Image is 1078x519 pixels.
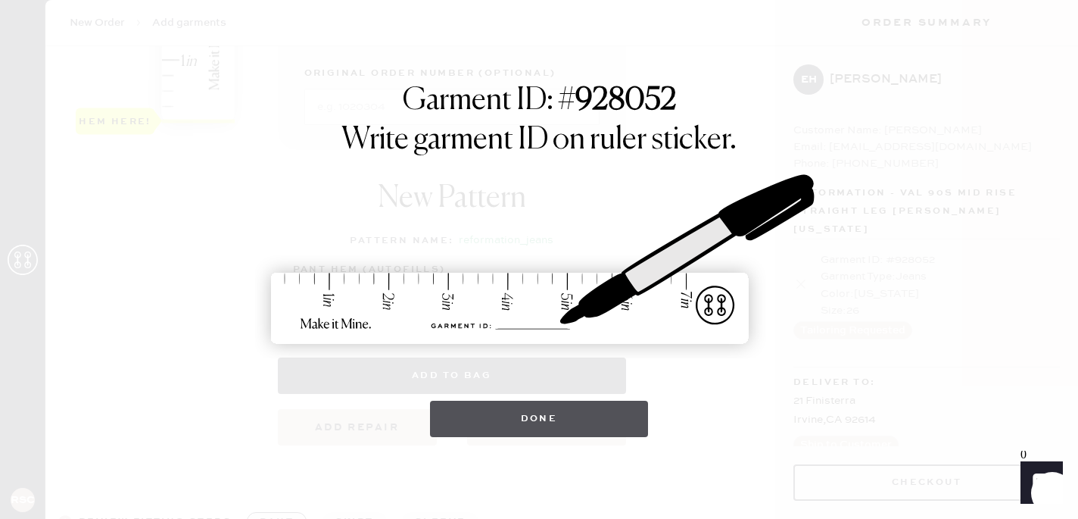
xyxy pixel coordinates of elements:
strong: 928052 [575,86,676,116]
h1: Write garment ID on ruler sticker. [341,122,737,158]
button: Done [430,401,649,437]
img: ruler-sticker-sharpie.svg [255,136,823,386]
iframe: Front Chat [1006,451,1071,516]
h1: Garment ID: # [403,83,676,122]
